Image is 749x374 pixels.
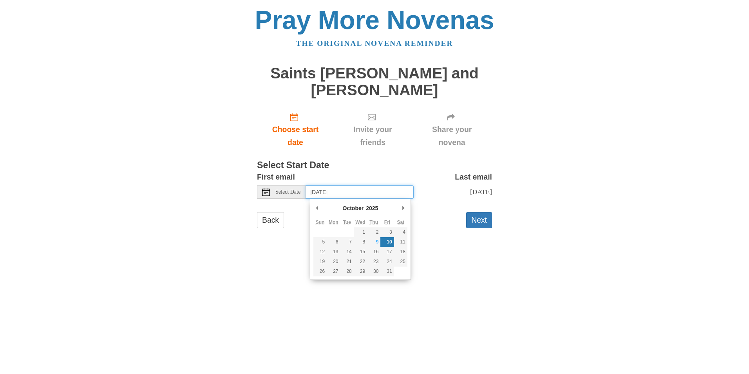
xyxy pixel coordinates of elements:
button: 6 [327,237,340,247]
a: Pray More Novenas [255,5,494,34]
button: 3 [380,227,394,237]
h3: Select Start Date [257,160,492,171]
button: 20 [327,257,340,267]
button: 2 [367,227,380,237]
a: Choose start date [257,106,334,153]
button: 24 [380,257,394,267]
div: Click "Next" to confirm your start date first. [334,106,412,153]
button: 11 [394,237,407,247]
button: 10 [380,237,394,247]
button: 4 [394,227,407,237]
abbr: Saturday [397,220,404,225]
abbr: Wednesday [355,220,365,225]
button: 26 [313,267,327,276]
span: Choose start date [265,123,326,149]
button: Next [466,212,492,228]
label: First email [257,171,295,183]
button: 5 [313,237,327,247]
span: Share your novena [420,123,484,149]
abbr: Friday [384,220,390,225]
button: 19 [313,257,327,267]
span: Select Date [275,189,300,195]
label: Last email [455,171,492,183]
button: 22 [354,257,367,267]
a: Back [257,212,284,228]
span: Invite your friends [342,123,404,149]
button: Next Month [400,202,407,214]
button: 23 [367,257,380,267]
a: The original novena reminder [296,39,453,47]
abbr: Sunday [316,220,325,225]
button: 25 [394,257,407,267]
input: Use the arrow keys to pick a date [306,185,414,199]
button: 21 [340,257,354,267]
button: 8 [354,237,367,247]
button: 17 [380,247,394,257]
button: 16 [367,247,380,257]
button: 1 [354,227,367,237]
div: 2025 [365,202,379,214]
button: 18 [394,247,407,257]
span: [DATE] [470,188,492,196]
button: 30 [367,267,380,276]
abbr: Thursday [369,220,378,225]
button: 15 [354,247,367,257]
button: 13 [327,247,340,257]
h1: Saints [PERSON_NAME] and [PERSON_NAME] [257,65,492,98]
button: 27 [327,267,340,276]
abbr: Tuesday [343,220,351,225]
button: 31 [380,267,394,276]
button: 12 [313,247,327,257]
button: 9 [367,237,380,247]
abbr: Monday [329,220,338,225]
div: Click "Next" to confirm your start date first. [412,106,492,153]
button: 29 [354,267,367,276]
div: October [342,202,365,214]
button: Previous Month [313,202,321,214]
button: 28 [340,267,354,276]
button: 14 [340,247,354,257]
button: 7 [340,237,354,247]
